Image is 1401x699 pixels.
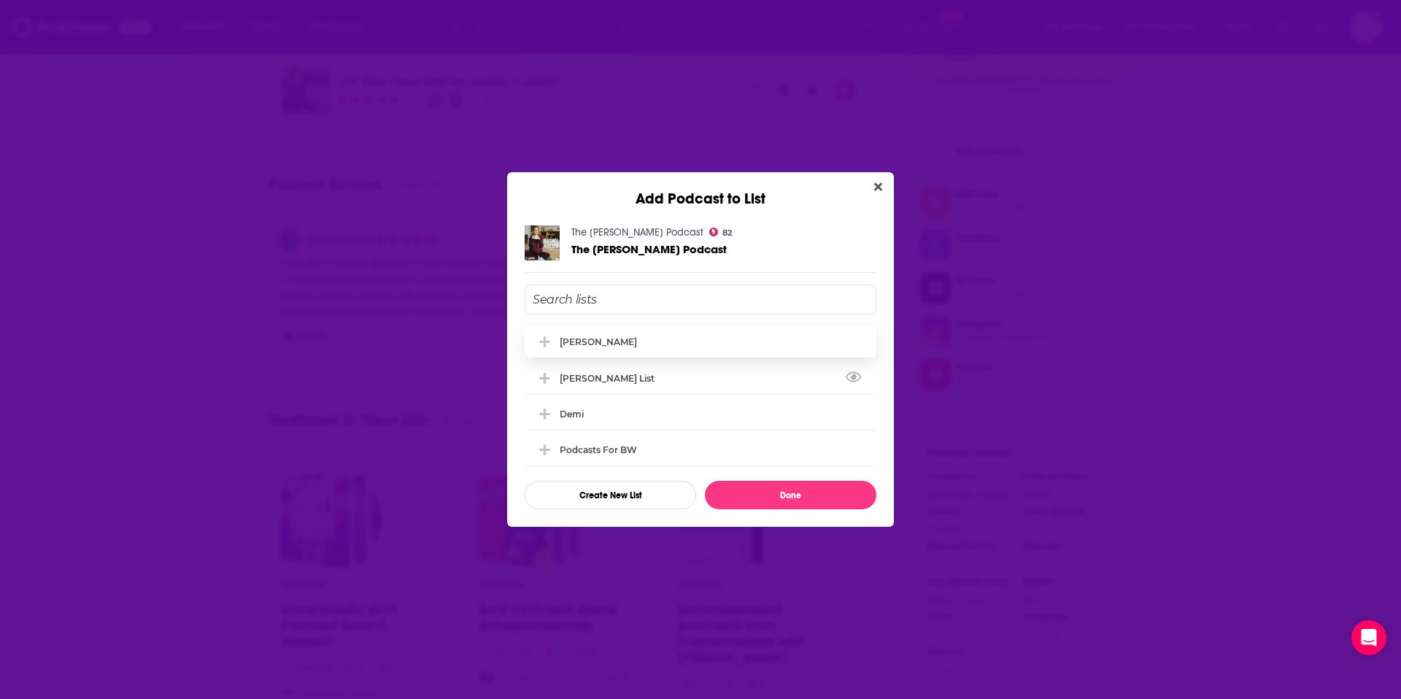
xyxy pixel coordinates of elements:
[1351,620,1386,655] div: Open Intercom Messenger
[525,362,876,394] div: Matt Chandler List
[525,481,696,509] button: Create New List
[525,325,876,358] div: Erin Port
[709,228,732,236] a: 82
[705,481,876,509] button: Done
[525,398,876,430] div: Demi
[655,381,663,382] button: View Link
[507,172,894,208] div: Add Podcast to List
[560,409,584,420] div: Demi
[525,225,560,260] img: The Rachel Hollis Podcast
[722,230,732,236] span: 82
[868,178,888,196] button: Close
[560,373,663,384] div: [PERSON_NAME] List
[560,336,637,347] div: [PERSON_NAME]
[525,285,876,509] div: Add Podcast To List
[525,433,876,466] div: Podcasts for BW
[525,285,876,314] input: Search lists
[571,242,727,256] span: The [PERSON_NAME] Podcast
[560,444,637,455] div: Podcasts for BW
[571,226,703,239] a: The Rachel Hollis Podcast
[571,243,727,255] a: The Rachel Hollis Podcast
